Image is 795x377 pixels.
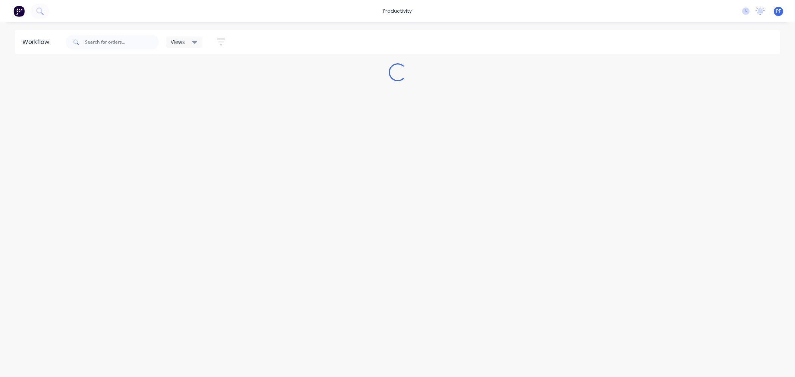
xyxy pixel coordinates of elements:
span: PF [776,8,781,15]
div: Workflow [22,38,53,47]
input: Search for orders... [85,35,159,50]
div: productivity [379,6,416,17]
img: Factory [13,6,25,17]
span: Views [171,38,185,46]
